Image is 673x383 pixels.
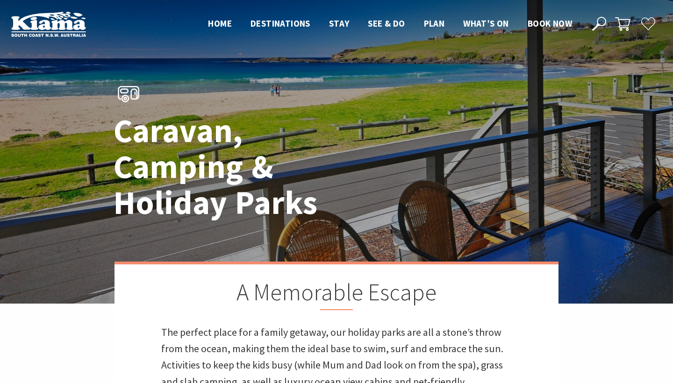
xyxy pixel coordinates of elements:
span: Stay [329,18,350,29]
span: What’s On [463,18,509,29]
span: Destinations [251,18,310,29]
h2: A Memorable Escape [161,278,512,310]
span: See & Do [368,18,405,29]
span: Plan [424,18,445,29]
span: Book now [528,18,572,29]
nav: Main Menu [199,16,581,32]
span: Home [208,18,232,29]
img: Kiama Logo [11,11,86,37]
h1: Caravan, Camping & Holiday Parks [114,113,378,221]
